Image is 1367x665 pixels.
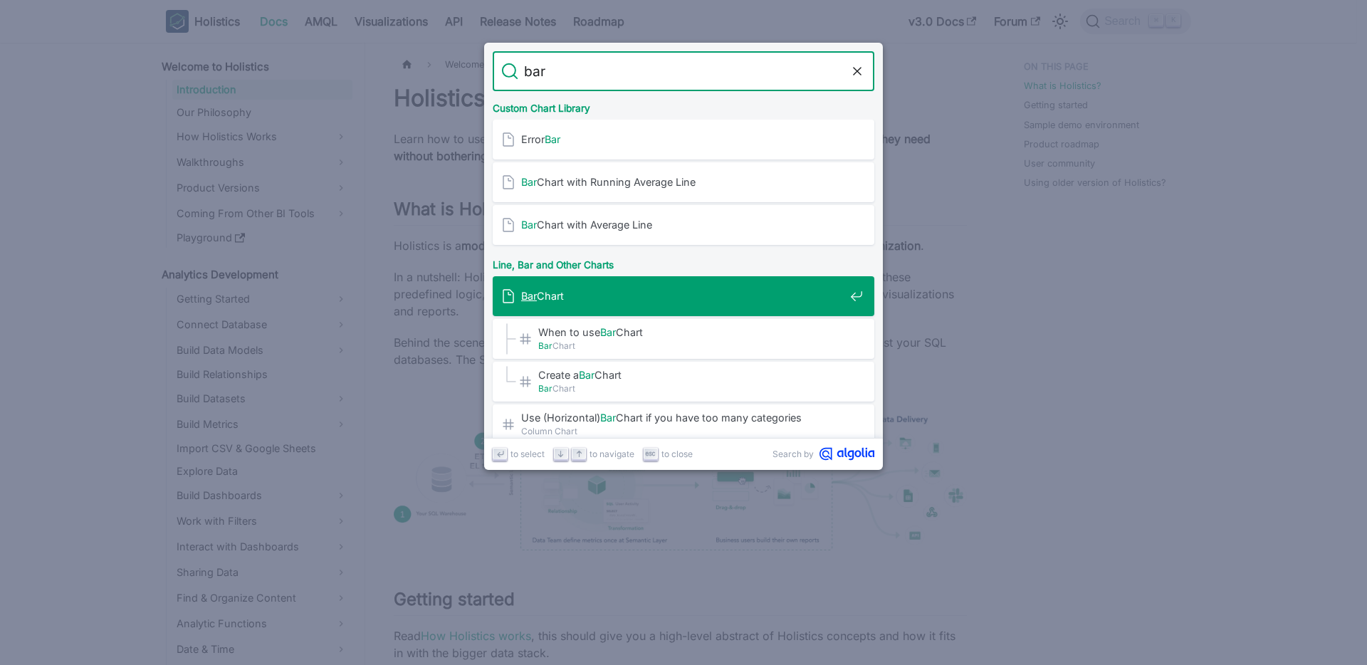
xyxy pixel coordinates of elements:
a: When to useBarChart​BarChart [493,319,874,359]
span: Chart with Average Line [521,218,844,231]
span: Chart [538,339,844,352]
span: Chart with Running Average Line [521,175,844,189]
svg: Arrow up [574,449,585,459]
svg: Escape key [645,449,656,459]
a: Use (Horizontal)BarChart if you have too many categories​Column Chart [493,404,874,444]
mark: Bar [600,326,616,338]
div: Custom Chart Library [490,91,877,120]
span: to navigate [590,447,634,461]
a: Search byAlgolia [772,447,874,461]
mark: Bar [545,133,560,145]
a: BarChart [493,276,874,316]
span: Create a Chart​ [538,368,844,382]
svg: Algolia [819,447,874,461]
svg: Enter key [495,449,506,459]
mark: Bar [521,176,537,188]
a: BarChart with Average Line [493,205,874,245]
div: Line, Bar and Other Charts [490,248,877,276]
a: ErrorBar [493,120,874,159]
span: Chart [538,382,844,395]
mark: Bar [538,383,552,394]
svg: Arrow down [555,449,566,459]
mark: Bar [579,369,595,381]
mark: Bar [538,340,552,351]
a: Create aBarChart​BarChart [493,362,874,402]
mark: Bar [521,290,537,302]
span: Error [521,132,844,146]
a: BarChart with Running Average Line [493,162,874,202]
span: Search by [772,447,814,461]
span: Column Chart [521,424,844,438]
span: Use (Horizontal) Chart if you have too many categories​ [521,411,844,424]
span: Chart [521,289,844,303]
button: Clear the query [849,63,866,80]
mark: Bar [521,219,537,231]
input: Search docs [518,51,849,91]
mark: Bar [600,412,616,424]
span: to close [661,447,693,461]
span: When to use Chart​ [538,325,844,339]
span: to select [510,447,545,461]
